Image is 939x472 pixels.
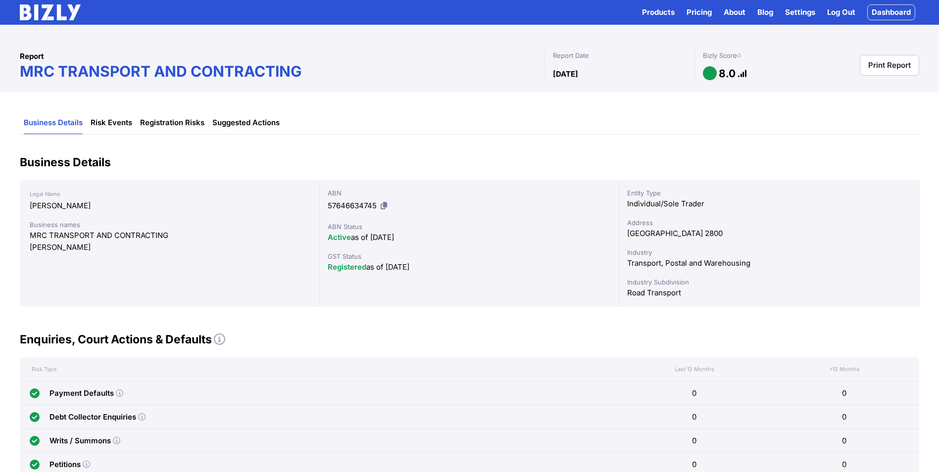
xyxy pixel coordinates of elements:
div: 0 [769,429,919,452]
a: Print Report [860,55,919,76]
div: Debt Collector Enquiries [49,411,136,423]
div: as of [DATE] [328,232,611,243]
a: Suggested Actions [212,112,280,134]
div: ABN [328,188,611,198]
div: [DATE] [553,68,687,80]
div: Legal Name [30,188,309,200]
div: Bizly Score [703,50,747,60]
a: Blog [757,6,773,18]
div: Industry [627,247,911,257]
a: Business Details [24,112,83,134]
div: Payment Defaults [49,387,114,399]
div: Report [20,50,544,62]
h1: MRC TRANSPORT AND CONTRACTING [20,62,544,80]
div: Transport, Postal and Warehousing [627,257,911,269]
div: 0 [619,429,769,452]
div: Petitions [49,459,81,471]
span: 57646634745 [328,201,377,210]
a: Risk Events [91,112,132,134]
span: Last 12 Months [675,366,714,373]
div: GST Status [328,251,611,261]
div: Industry Subdivision [627,277,911,287]
div: 0 [769,405,919,428]
span: >12 Months [827,366,862,373]
a: Log Out [827,6,855,18]
div: Individual/Sole Trader [627,198,911,210]
div: Writs / Summons [49,435,111,447]
div: Risk Type [20,366,619,373]
div: [GEOGRAPHIC_DATA] 2800 [627,228,911,239]
h2: Business Details [20,154,919,170]
span: Active [328,233,351,242]
a: About [724,6,745,18]
a: Registration Risks [140,112,204,134]
div: Road Transport [627,287,911,299]
span: Registered [328,262,366,272]
a: Pricing [687,6,712,18]
div: Business names [30,220,309,230]
a: Dashboard [867,4,915,20]
div: 0 [769,381,919,405]
h2: Enquiries, Court Actions & Defaults [20,331,919,347]
div: [PERSON_NAME] [30,200,309,212]
div: MRC TRANSPORT AND CONTRACTING [30,230,309,241]
div: 0 [619,381,769,405]
div: Report Date [553,50,687,60]
div: Address [627,218,911,228]
div: Entity Type [627,188,911,198]
div: as of [DATE] [328,261,611,273]
div: 0 [619,405,769,428]
div: [PERSON_NAME] [30,241,309,253]
a: Settings [785,6,815,18]
button: Products [642,6,675,18]
div: ABN Status [328,222,611,232]
h1: 8.0 [719,67,736,80]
